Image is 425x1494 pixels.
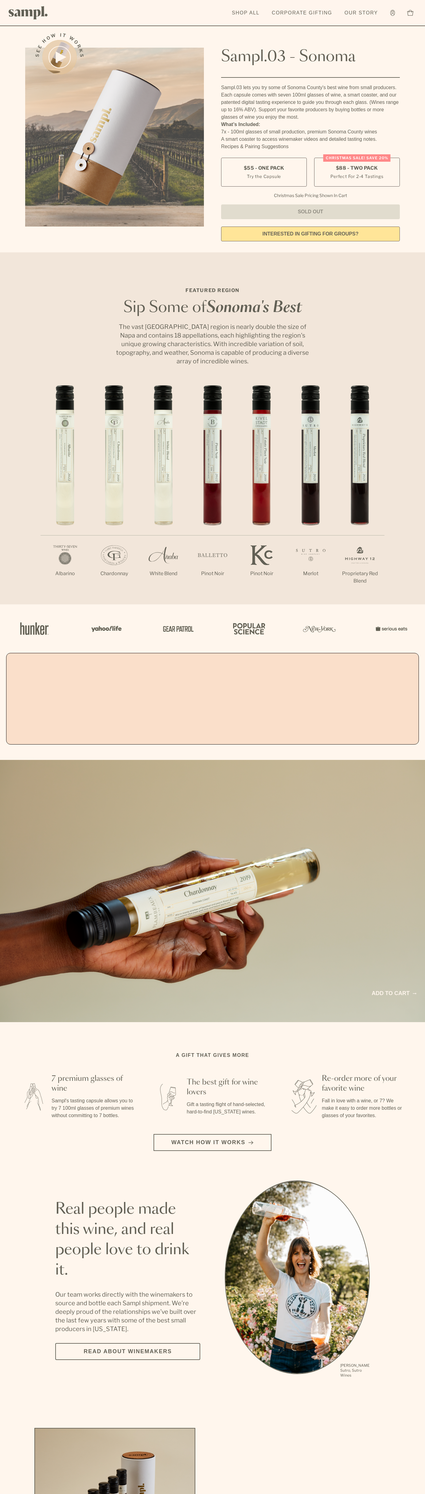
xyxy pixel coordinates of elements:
p: White Blend [139,570,188,577]
h3: Re-order more of your favorite wine [322,1074,405,1093]
p: Sampl's tasting capsule allows you to try 7 100ml glasses of premium wines without committing to ... [52,1097,135,1119]
li: 6 / 7 [286,385,335,597]
li: 7 / 7 [335,385,384,604]
h1: Sampl.03 - Sonoma [221,48,400,66]
span: $88 - Two Pack [336,165,378,172]
p: Merlot [286,570,335,577]
strong: What’s Included: [221,122,260,127]
div: Christmas SALE! Save 20% [323,154,391,162]
a: Corporate Gifting [269,6,335,20]
em: Sonoma's Best [206,300,302,315]
li: 5 / 7 [237,385,286,597]
p: Proprietary Red Blend [335,570,384,585]
p: Our team works directly with the winemakers to source and bottle each Sampl shipment. We’re deepl... [55,1290,200,1333]
li: 1 / 7 [41,385,90,597]
h2: A gift that gives more [176,1052,249,1059]
h2: Real people made this wine, and real people love to drink it. [55,1199,200,1280]
p: Chardonnay [90,570,139,577]
h3: The best gift for wine lovers [187,1077,270,1097]
img: Artboard_4_28b4d326-c26e-48f9-9c80-911f17d6414e_x450.png [230,615,267,642]
p: Pinot Noir [188,570,237,577]
small: Perfect For 2-4 Tastings [330,173,383,180]
a: Shop All [229,6,263,20]
span: $55 - One Pack [244,165,284,172]
img: Sampl.03 - Sonoma [25,48,204,227]
p: Pinot Noir [237,570,286,577]
p: The vast [GEOGRAPHIC_DATA] region is nearly double the size of Napa and contains 18 appellations,... [114,322,311,366]
div: Sampl.03 lets you try some of Sonoma County's best wine from small producers. Each capsule comes ... [221,84,400,121]
p: Fall in love with a wine, or 7? We make it easy to order more bottles or glasses of your favorites. [322,1097,405,1119]
a: interested in gifting for groups? [221,227,400,241]
ul: carousel [225,1180,370,1378]
button: See how it works [42,40,77,74]
li: 2 / 7 [90,385,139,597]
h3: 7 premium glasses of wine [52,1074,135,1093]
button: Watch how it works [154,1134,271,1151]
p: Albarino [41,570,90,577]
img: Artboard_5_7fdae55a-36fd-43f7-8bfd-f74a06a2878e_x450.png [158,615,195,642]
h2: Sip Some of [114,300,311,315]
a: Our Story [341,6,381,20]
li: Christmas Sale Pricing Shown In Cart [271,193,350,198]
p: Featured Region [114,287,311,294]
small: Try the Capsule [247,173,281,180]
li: A smart coaster to access winemaker videos and detailed tasting notes. [221,136,400,143]
img: Artboard_6_04f9a106-072f-468a-bdd7-f11783b05722_x450.png [87,615,124,642]
p: Gift a tasting flight of hand-selected, hard-to-find [US_STATE] wines. [187,1101,270,1116]
a: Read about Winemakers [55,1343,200,1360]
img: Artboard_3_0b291449-6e8c-4d07-b2c2-3f3601a19cd1_x450.png [301,615,338,642]
button: Sold Out [221,204,400,219]
li: Recipes & Pairing Suggestions [221,143,400,150]
img: Artboard_1_c8cd28af-0030-4af1-819c-248e302c7f06_x450.png [16,615,53,642]
div: slide 1 [225,1180,370,1378]
img: Sampl logo [9,6,48,19]
p: [PERSON_NAME] Sutro, Sutro Wines [340,1363,370,1378]
img: Artboard_7_5b34974b-f019-449e-91fb-745f8d0877ee_x450.png [372,615,409,642]
li: 4 / 7 [188,385,237,597]
a: Add to cart [372,989,416,998]
li: 3 / 7 [139,385,188,597]
li: 7x - 100ml glasses of small production, premium Sonoma County wines [221,128,400,136]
